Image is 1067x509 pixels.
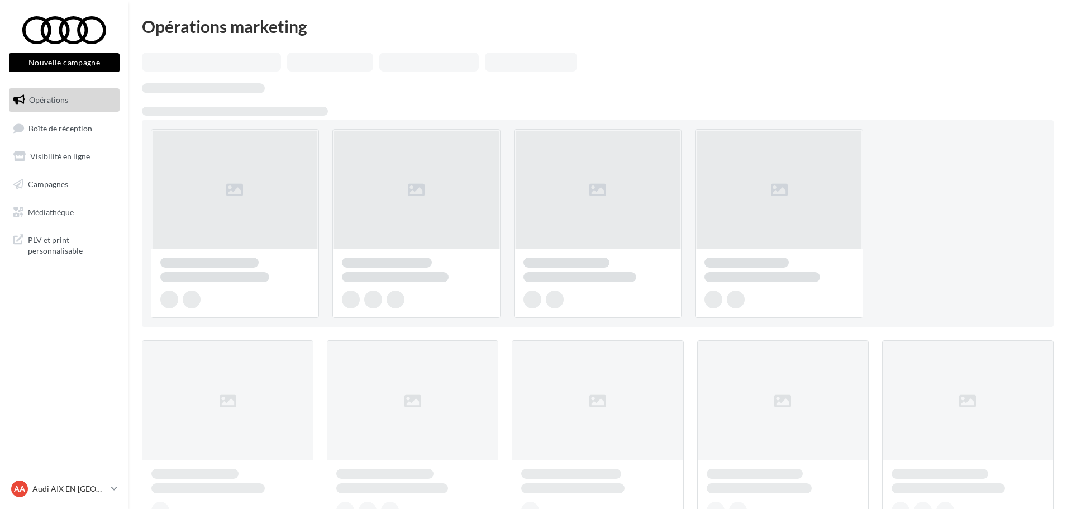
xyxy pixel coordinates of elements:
[28,179,68,189] span: Campagnes
[7,228,122,261] a: PLV et print personnalisable
[14,483,25,494] span: AA
[28,123,92,132] span: Boîte de réception
[7,201,122,224] a: Médiathèque
[7,88,122,112] a: Opérations
[7,145,122,168] a: Visibilité en ligne
[30,151,90,161] span: Visibilité en ligne
[9,478,120,500] a: AA Audi AIX EN [GEOGRAPHIC_DATA]
[7,173,122,196] a: Campagnes
[142,18,1054,35] div: Opérations marketing
[29,95,68,104] span: Opérations
[9,53,120,72] button: Nouvelle campagne
[28,207,74,216] span: Médiathèque
[32,483,107,494] p: Audi AIX EN [GEOGRAPHIC_DATA]
[28,232,115,256] span: PLV et print personnalisable
[7,116,122,140] a: Boîte de réception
